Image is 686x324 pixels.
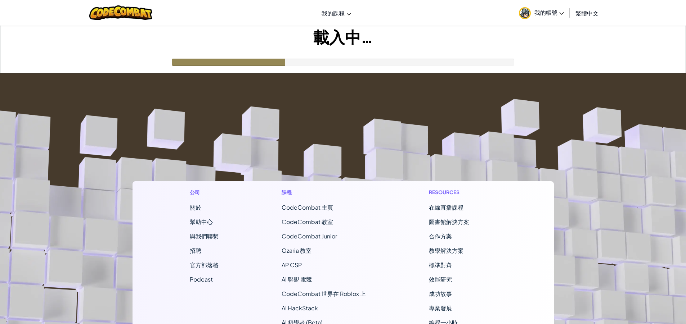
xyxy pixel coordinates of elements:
[429,261,452,269] a: 標準對齊
[515,1,568,24] a: 我的帳號
[429,232,452,240] a: 合作方案
[534,9,564,16] span: 我的帳號
[282,247,311,254] a: Ozaria 教室
[282,261,302,269] a: AP CSP
[190,232,219,240] span: 與我們聯繫
[429,188,496,196] h1: Resources
[282,304,318,312] a: AI HackStack
[429,275,452,283] a: 效能研究
[0,26,686,48] h1: 載入中…
[282,290,366,297] a: CodeCombat 世界在 Roblox 上
[429,204,463,211] a: 在線直播課程
[282,218,333,225] a: CodeCombat 教室
[190,188,219,196] h1: 公司
[282,232,337,240] a: CodeCombat Junior
[575,9,598,17] span: 繁體中文
[282,188,366,196] h1: 課程
[429,218,469,225] a: 圖書館解決方案
[519,7,531,19] img: avatar
[429,290,452,297] a: 成功故事
[190,261,219,269] a: 官方部落格
[190,218,213,225] a: 幫助中心
[322,9,345,17] span: 我的課程
[282,204,333,211] span: CodeCombat 主頁
[429,304,452,312] a: 專業發展
[318,3,355,23] a: 我的課程
[282,275,312,283] a: AI 聯盟 電競
[190,275,213,283] a: Podcast
[190,204,201,211] a: 關於
[572,3,602,23] a: 繁體中文
[429,247,463,254] a: 教學解決方案
[89,5,152,20] img: CodeCombat logo
[190,247,201,254] a: 招聘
